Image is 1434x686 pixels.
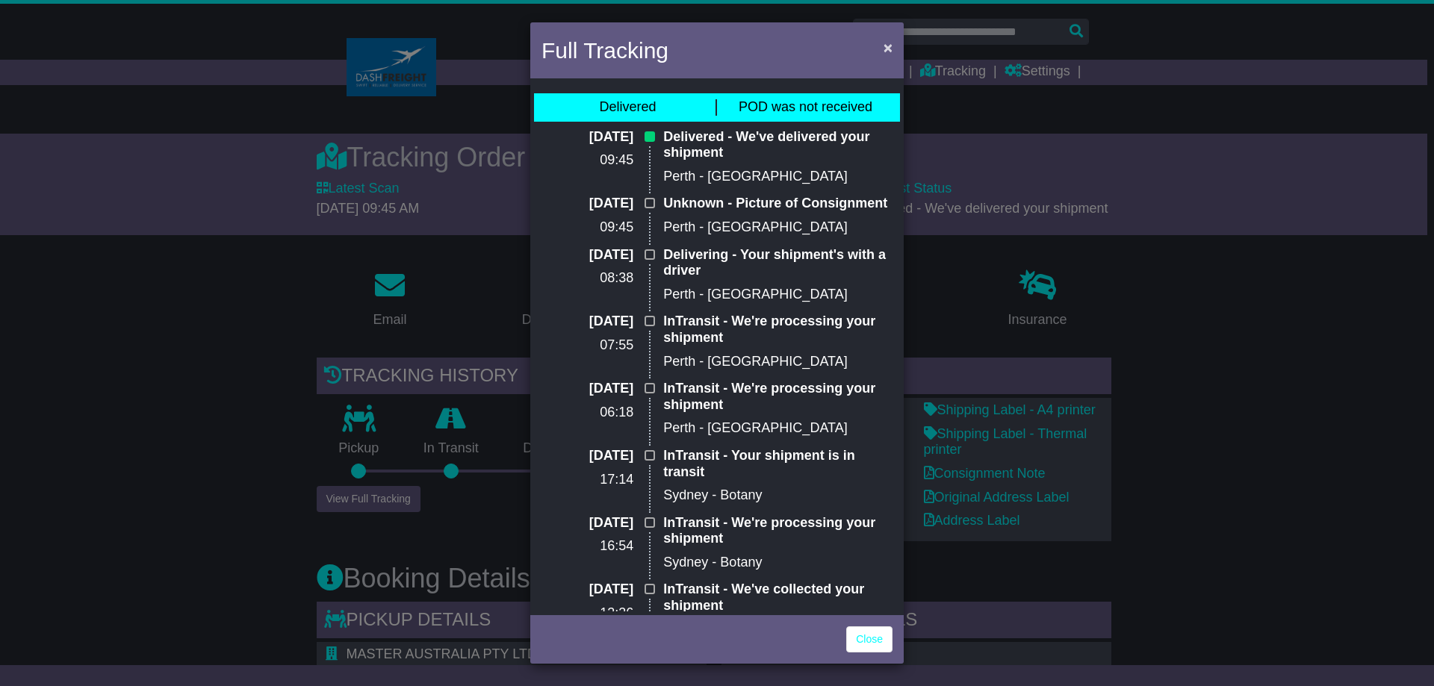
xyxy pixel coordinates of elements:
[663,169,893,185] p: Perth - [GEOGRAPHIC_DATA]
[663,196,893,212] p: Unknown - Picture of Consignment
[663,487,893,504] p: Sydney - Botany
[876,32,900,63] button: Close
[541,605,633,622] p: 13:36
[541,34,668,67] h4: Full Tracking
[884,39,893,56] span: ×
[541,472,633,488] p: 17:14
[663,354,893,370] p: Perth - [GEOGRAPHIC_DATA]
[541,381,633,397] p: [DATE]
[541,448,633,464] p: [DATE]
[541,337,633,354] p: 07:55
[846,626,893,652] a: Close
[663,287,893,303] p: Perth - [GEOGRAPHIC_DATA]
[663,448,893,480] p: InTransit - Your shipment is in transit
[541,538,633,555] p: 16:54
[599,99,656,116] div: Delivered
[541,152,633,169] p: 09:45
[663,515,893,547] p: InTransit - We're processing your shipment
[739,99,872,114] span: POD was not received
[541,581,633,598] p: [DATE]
[663,314,893,346] p: InTransit - We're processing your shipment
[663,129,893,161] p: Delivered - We've delivered your shipment
[663,381,893,413] p: InTransit - We're processing your shipment
[663,581,893,614] p: InTransit - We've collected your shipment
[541,219,633,236] p: 09:45
[663,420,893,437] p: Perth - [GEOGRAPHIC_DATA]
[663,247,893,279] p: Delivering - Your shipment's with a driver
[663,219,893,236] p: Perth - [GEOGRAPHIC_DATA]
[541,129,633,146] p: [DATE]
[541,314,633,330] p: [DATE]
[541,196,633,212] p: [DATE]
[541,515,633,531] p: [DATE]
[541,247,633,264] p: [DATE]
[541,270,633,287] p: 08:38
[663,555,893,571] p: Sydney - Botany
[541,405,633,421] p: 06:18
